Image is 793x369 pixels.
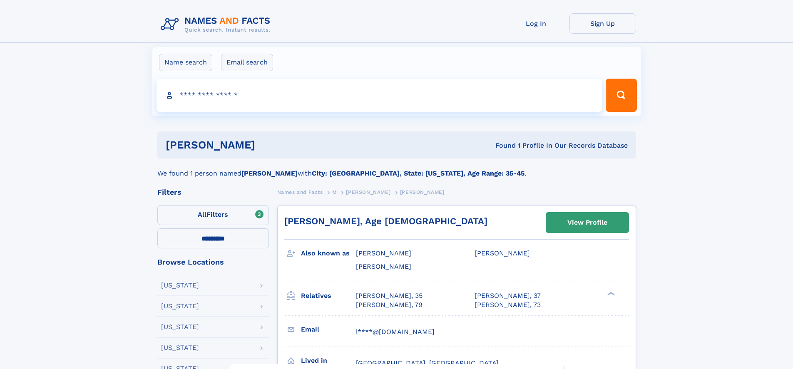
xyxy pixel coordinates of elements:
[161,324,199,330] div: [US_STATE]
[159,54,212,71] label: Name search
[546,213,629,233] a: View Profile
[221,54,273,71] label: Email search
[312,169,525,177] b: City: [GEOGRAPHIC_DATA], State: [US_STATE], Age Range: 35-45
[356,359,499,367] span: [GEOGRAPHIC_DATA], [GEOGRAPHIC_DATA]
[198,211,206,218] span: All
[301,354,356,368] h3: Lived in
[475,291,541,300] a: [PERSON_NAME], 37
[569,13,636,34] a: Sign Up
[346,189,390,195] span: [PERSON_NAME]
[284,216,487,226] a: [PERSON_NAME], Age [DEMOGRAPHIC_DATA]
[567,213,607,232] div: View Profile
[606,79,636,112] button: Search Button
[356,291,423,300] a: [PERSON_NAME], 35
[400,189,445,195] span: [PERSON_NAME]
[157,258,269,266] div: Browse Locations
[161,303,199,310] div: [US_STATE]
[161,344,199,351] div: [US_STATE]
[161,282,199,289] div: [US_STATE]
[157,13,277,36] img: Logo Names and Facts
[605,291,615,296] div: ❯
[157,205,269,225] label: Filters
[475,249,530,257] span: [PERSON_NAME]
[157,158,636,178] div: We found 1 person named with .
[157,79,602,112] input: search input
[356,300,423,310] a: [PERSON_NAME], 79
[503,13,569,34] a: Log In
[475,300,541,310] a: [PERSON_NAME], 73
[346,187,390,197] a: [PERSON_NAME]
[356,263,411,270] span: [PERSON_NAME]
[301,289,356,303] h3: Relatives
[166,140,375,150] h1: [PERSON_NAME]
[301,322,356,337] h3: Email
[332,187,337,197] a: M
[277,187,323,197] a: Names and Facts
[241,169,298,177] b: [PERSON_NAME]
[301,246,356,260] h3: Also known as
[375,141,628,150] div: Found 1 Profile In Our Records Database
[332,189,337,195] span: M
[356,249,411,257] span: [PERSON_NAME]
[157,188,269,196] div: Filters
